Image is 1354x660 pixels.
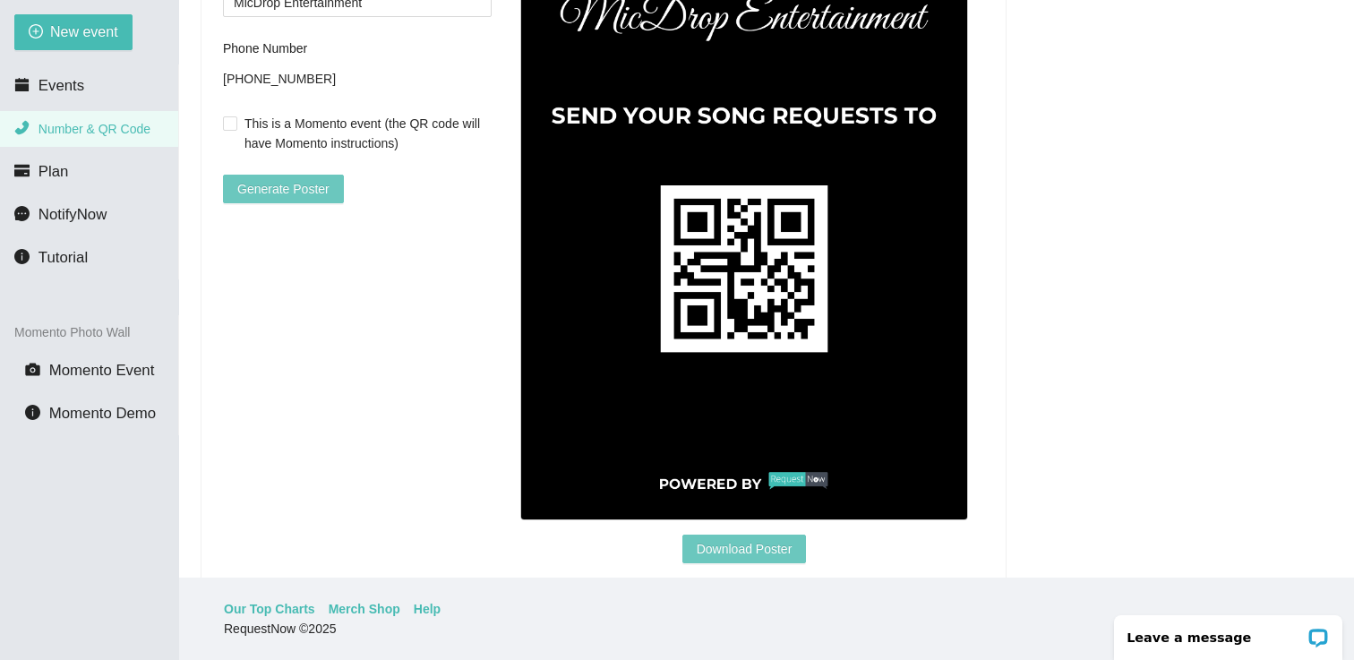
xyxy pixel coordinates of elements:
[14,249,30,264] span: info-circle
[49,405,156,422] span: Momento Demo
[14,14,133,50] button: plus-circleNew event
[14,120,30,135] span: phone
[237,179,330,199] span: Generate Poster
[49,362,155,379] span: Momento Event
[14,163,30,178] span: credit-card
[329,599,400,619] a: Merch Shop
[697,539,793,559] span: Download Poster
[39,249,88,266] span: Tutorial
[39,77,84,94] span: Events
[223,175,344,203] button: Generate Poster
[414,599,441,619] a: Help
[14,77,30,92] span: calendar
[237,114,492,153] span: This is a Momento event (the QR code will have Momento instructions)
[1102,604,1354,660] iframe: LiveChat chat widget
[39,163,69,180] span: Plan
[39,122,150,136] span: Number & QR Code
[682,535,807,563] button: Download Poster
[223,65,492,92] div: [PHONE_NUMBER]
[25,362,40,377] span: camera
[224,619,1305,639] div: RequestNow © 2025
[223,39,492,58] div: Phone Number
[29,24,43,41] span: plus-circle
[25,405,40,420] span: info-circle
[50,21,118,43] span: New event
[39,206,107,223] span: NotifyNow
[14,206,30,221] span: message
[224,599,315,619] a: Our Top Charts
